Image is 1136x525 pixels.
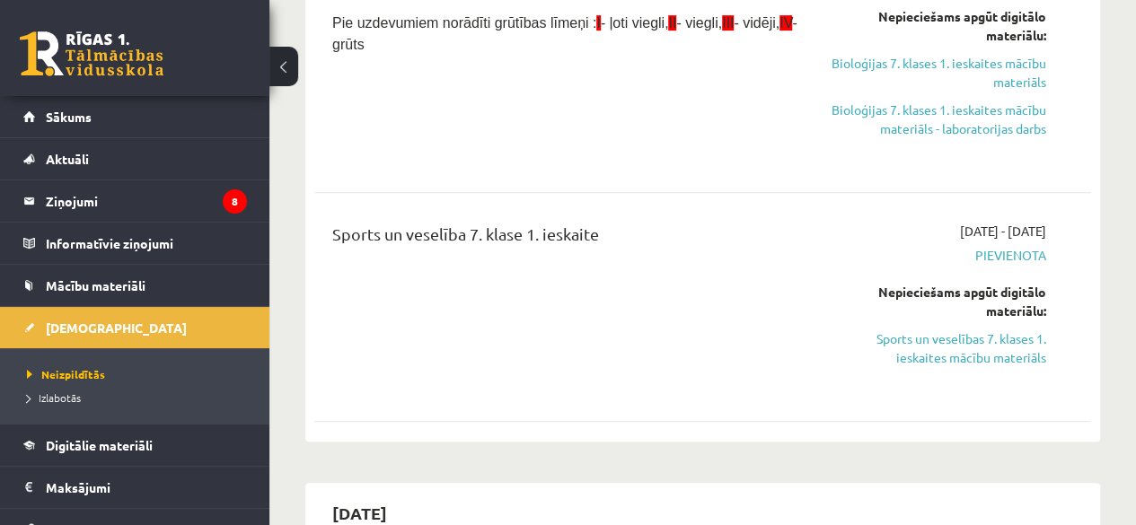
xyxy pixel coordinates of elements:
span: [DATE] - [DATE] [960,222,1046,241]
legend: Ziņojumi [46,180,247,222]
a: Maksājumi [23,467,247,508]
a: Bioloģijas 7. klases 1. ieskaites mācību materiāls - laboratorijas darbs [826,101,1046,138]
a: Neizpildītās [27,366,251,382]
a: Aktuāli [23,138,247,179]
span: III [722,15,734,31]
a: Izlabotās [27,389,251,406]
legend: Maksājumi [46,467,247,508]
i: 8 [223,189,247,214]
a: Sākums [23,96,247,137]
span: Sākums [46,109,92,125]
a: Rīgas 1. Tālmācības vidusskola [20,31,163,76]
legend: Informatīvie ziņojumi [46,223,247,264]
a: Bioloģijas 7. klases 1. ieskaites mācību materiāls [826,54,1046,92]
a: Digitālie materiāli [23,424,247,466]
span: Izlabotās [27,390,81,405]
a: [DEMOGRAPHIC_DATA] [23,307,247,348]
span: [DEMOGRAPHIC_DATA] [46,319,187,336]
span: Neizpildītās [27,367,105,381]
span: Mācību materiāli [46,277,145,293]
span: Pie uzdevumiem norādīti grūtības līmeņi : - ļoti viegli, - viegli, - vidēji, - grūts [332,15,797,52]
div: Nepieciešams apgūt digitālo materiālu: [826,7,1046,45]
span: Digitālie materiāli [46,437,153,453]
div: Sports un veselība 7. klase 1. ieskaite [332,222,799,255]
a: Sports un veselības 7. klases 1. ieskaites mācību materiāls [826,329,1046,367]
a: Ziņojumi8 [23,180,247,222]
a: Mācību materiāli [23,265,247,306]
span: IV [779,15,792,31]
span: I [596,15,600,31]
span: Aktuāli [46,151,89,167]
span: Pievienota [826,246,1046,265]
div: Nepieciešams apgūt digitālo materiālu: [826,283,1046,320]
span: II [668,15,676,31]
a: Informatīvie ziņojumi [23,223,247,264]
